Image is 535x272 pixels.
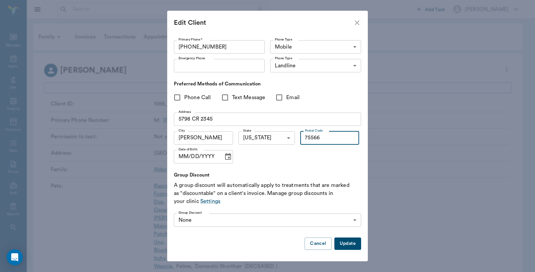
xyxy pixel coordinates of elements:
[305,128,323,133] label: Postal Code
[184,93,211,101] span: Phone Call
[179,210,202,215] label: Group Discount
[174,172,354,179] p: Group Discount
[270,40,361,54] div: Mobile
[300,131,359,145] input: 12345-6789
[174,150,219,163] input: MM/DD/YYYY
[334,237,361,250] button: Update
[275,37,292,42] label: Phone Type
[286,93,300,101] span: Email
[174,181,361,205] p: A group discount will automatically apply to treatments that are marked as "discountable" on a cl...
[179,128,185,133] label: City
[200,199,220,204] a: Settings
[353,19,361,27] button: close
[174,213,361,227] div: None
[174,80,354,88] p: Preferred Methods of Communication
[221,150,235,163] button: Choose date
[238,131,295,145] div: [US_STATE]
[243,128,251,133] label: State
[232,93,265,101] span: Text Message
[179,147,197,152] label: Date of Birth
[179,37,203,42] label: Primary Phone *
[174,17,353,28] div: Edit Client
[305,237,331,250] button: Cancel
[7,249,23,265] div: Open Intercom Messenger
[179,110,191,114] label: Address
[275,56,292,61] label: Phone Type
[270,59,361,72] div: Landline
[179,56,205,61] label: Emergency Phone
